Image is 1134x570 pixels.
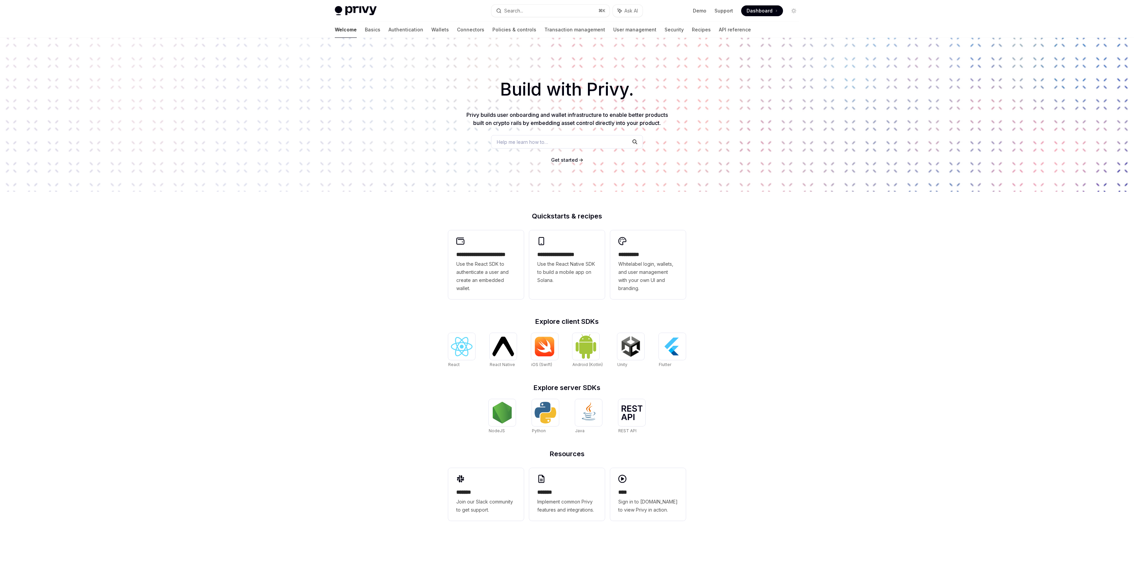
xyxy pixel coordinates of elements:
[531,333,558,368] a: iOS (Swift)iOS (Swift)
[504,7,523,15] div: Search...
[659,333,686,368] a: FlutterFlutter
[598,8,605,14] span: ⌘ K
[448,468,524,521] a: **** **Join our Slack community to get support.
[492,337,514,356] img: React Native
[613,22,656,38] a: User management
[620,336,642,357] img: Unity
[491,402,513,423] img: NodeJS
[497,138,548,146] span: Help me learn how to…
[572,333,603,368] a: Android (Kotlin)Android (Kotlin)
[747,7,773,14] span: Dashboard
[714,7,733,14] a: Support
[624,7,638,14] span: Ask AI
[531,362,552,367] span: iOS (Swift)
[451,337,473,356] img: React
[621,405,643,420] img: REST API
[532,428,546,433] span: Python
[365,22,380,38] a: Basics
[448,384,686,391] h2: Explore server SDKs
[788,5,799,16] button: Toggle dark mode
[741,5,783,16] a: Dashboard
[578,402,599,423] img: Java
[618,428,637,433] span: REST API
[617,333,644,368] a: UnityUnity
[572,362,603,367] span: Android (Kotlin)
[448,213,686,219] h2: Quickstarts & recipes
[692,22,711,38] a: Recipes
[448,450,686,457] h2: Resources
[466,111,668,126] span: Privy builds user onboarding and wallet infrastructure to enable better products built on crypto ...
[610,230,686,299] a: **** *****Whitelabel login, wallets, and user management with your own UI and branding.
[719,22,751,38] a: API reference
[529,468,605,521] a: **** **Implement common Privy features and integrations.
[659,362,671,367] span: Flutter
[618,399,645,434] a: REST APIREST API
[617,362,627,367] span: Unity
[388,22,423,38] a: Authentication
[489,428,505,433] span: NodeJS
[610,468,686,521] a: ****Sign in to [DOMAIN_NAME] to view Privy in action.
[618,260,678,292] span: Whitelabel login, wallets, and user management with your own UI and branding.
[457,22,484,38] a: Connectors
[537,498,597,514] span: Implement common Privy features and integrations.
[575,428,585,433] span: Java
[532,399,559,434] a: PythonPython
[544,22,605,38] a: Transaction management
[431,22,449,38] a: Wallets
[618,498,678,514] span: Sign in to [DOMAIN_NAME] to view Privy in action.
[490,362,515,367] span: React Native
[693,7,706,14] a: Demo
[489,399,516,434] a: NodeJSNodeJS
[613,5,643,17] button: Ask AI
[665,22,684,38] a: Security
[575,334,597,359] img: Android (Kotlin)
[335,22,357,38] a: Welcome
[661,336,683,357] img: Flutter
[537,260,597,284] span: Use the React Native SDK to build a mobile app on Solana.
[11,76,1123,103] h1: Build with Privy.
[490,333,517,368] a: React NativeReact Native
[456,498,516,514] span: Join our Slack community to get support.
[535,402,556,423] img: Python
[456,260,516,292] span: Use the React SDK to authenticate a user and create an embedded wallet.
[575,399,602,434] a: JavaJava
[448,318,686,325] h2: Explore client SDKs
[529,230,605,299] a: **** **** **** ***Use the React Native SDK to build a mobile app on Solana.
[448,333,475,368] a: ReactReact
[492,22,536,38] a: Policies & controls
[551,157,578,163] a: Get started
[335,6,377,16] img: light logo
[534,336,556,357] img: iOS (Swift)
[448,362,460,367] span: React
[491,5,610,17] button: Search...⌘K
